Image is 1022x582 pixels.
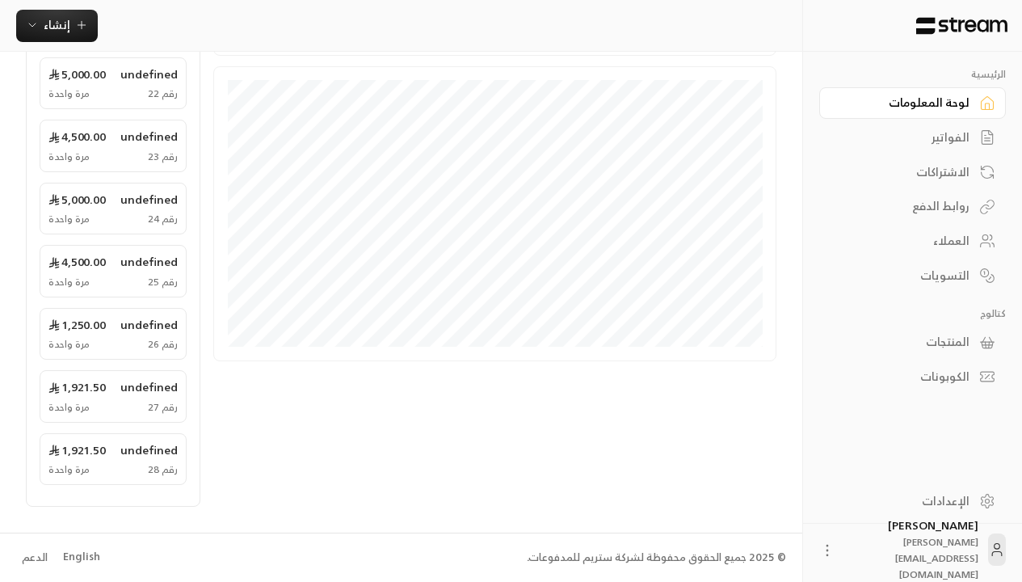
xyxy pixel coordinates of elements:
[48,401,90,414] span: مرة واحدة
[48,213,90,226] span: مرة واحدة
[839,233,969,249] div: العملاء
[819,87,1006,119] a: لوحة المعلومات
[819,361,1006,393] a: الكوبونات
[120,442,178,458] span: undefined
[148,276,178,289] span: رقم 25
[16,10,98,42] button: إنشاء
[120,192,178,208] span: undefined
[48,317,106,333] span: 1,250.00
[819,68,1006,81] p: الرئيسية
[845,517,978,582] div: [PERSON_NAME]
[48,463,90,476] span: مرة واحدة
[839,334,969,350] div: المنتجات
[120,66,178,82] span: undefined
[148,213,178,226] span: رقم 24
[915,17,1009,35] img: Logo
[819,485,1006,517] a: الإعدادات
[63,549,100,565] div: English
[819,259,1006,291] a: التسويات
[839,268,969,284] div: التسويات
[48,254,106,270] span: 4,500.00
[48,129,106,145] span: 4,500.00
[48,87,90,100] span: مرة واحدة
[48,442,106,458] span: 1,921.50
[120,254,178,270] span: undefined
[148,338,178,351] span: رقم 26
[48,379,106,395] span: 1,921.50
[148,401,178,414] span: رقم 27
[527,550,786,566] div: © 2025 جميع الحقوق محفوظة لشركة ستريم للمدفوعات.
[148,87,178,100] span: رقم 22
[48,338,90,351] span: مرة واحدة
[839,493,969,509] div: الإعدادات
[819,327,1006,358] a: المنتجات
[839,129,969,145] div: الفواتير
[120,129,178,145] span: undefined
[839,95,969,111] div: لوحة المعلومات
[819,226,1006,257] a: العملاء
[819,191,1006,222] a: روابط الدفع
[819,307,1006,320] p: كتالوج
[48,66,106,82] span: 5,000.00
[148,463,178,476] span: رقم 28
[120,379,178,395] span: undefined
[48,276,90,289] span: مرة واحدة
[839,164,969,180] div: الاشتراكات
[148,150,178,163] span: رقم 23
[839,198,969,214] div: روابط الدفع
[819,156,1006,188] a: الاشتراكات
[44,15,70,35] span: إنشاء
[48,192,106,208] span: 5,000.00
[48,150,90,163] span: مرة واحدة
[120,317,178,333] span: undefined
[819,122,1006,154] a: الفواتير
[16,542,53,571] a: الدعم
[839,369,969,385] div: الكوبونات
